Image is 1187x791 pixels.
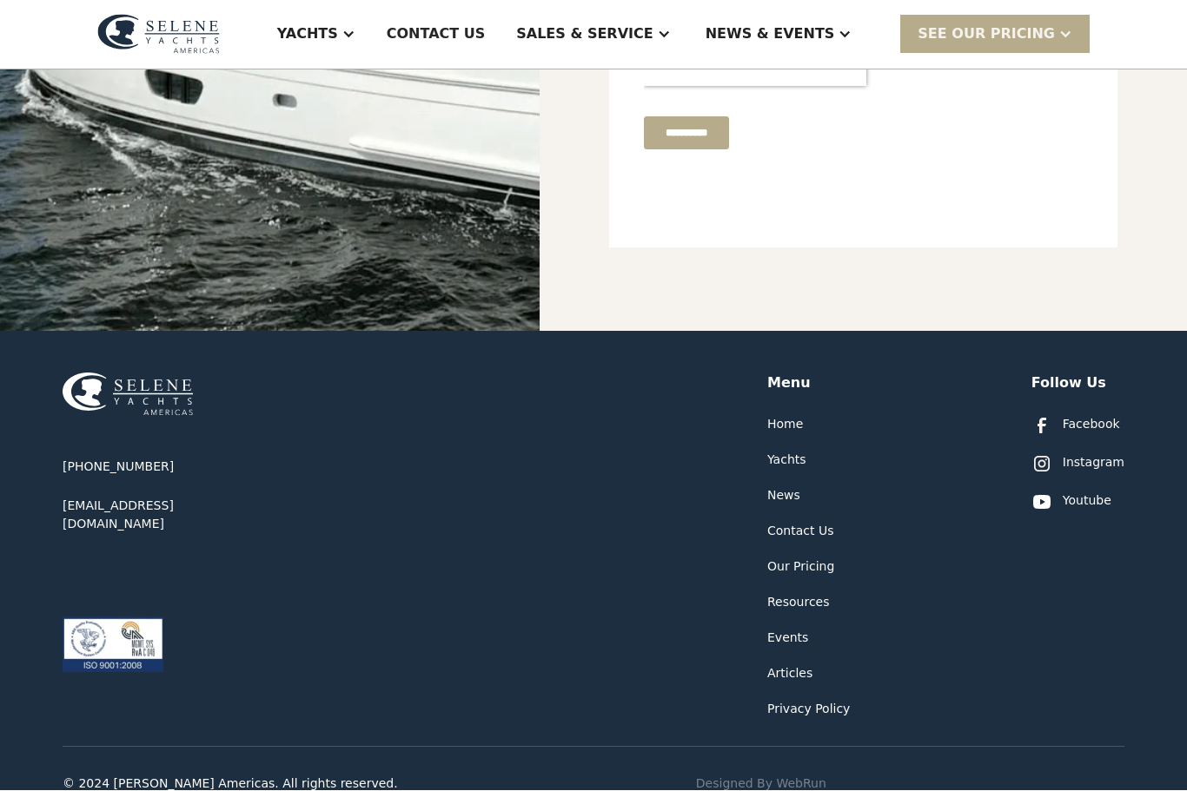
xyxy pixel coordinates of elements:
[1031,416,1120,437] a: Facebook
[63,458,174,477] a: [PHONE_NUMBER]
[1063,454,1124,472] div: Instagram
[706,24,835,45] div: News & EVENTS
[4,386,18,400] input: I want to subscribe to your Newsletter.Unsubscribe any time by clicking the link at the bottom of...
[767,487,800,505] a: News
[918,24,1055,45] div: SEE Our Pricing
[23,388,277,403] strong: I want to subscribe to your Newsletter.
[4,388,429,419] span: Unsubscribe any time by clicking the link at the bottom of any message
[1063,492,1111,511] div: Youtube
[767,523,833,541] a: Contact Us
[900,16,1090,53] div: SEE Our Pricing
[516,24,653,45] div: Sales & Service
[1063,416,1120,434] div: Facebook
[767,701,850,719] a: Privacy Policy
[63,617,163,673] img: ISO 9001:2008 certification logos for ABS Quality Evaluations and RvA Management Systems.
[767,594,830,612] a: Resources
[277,24,338,45] div: Yachts
[1031,492,1111,513] a: Youtube
[1031,454,1124,475] a: Instagram
[767,558,834,577] a: Our Pricing
[767,416,803,434] a: Home
[767,373,811,394] div: Menu
[767,665,812,683] a: Articles
[97,15,220,55] img: logo
[767,630,808,648] a: Events
[1031,373,1106,394] div: Follow Us
[767,452,806,470] a: Yachts
[63,498,271,534] a: [EMAIL_ADDRESS][DOMAIN_NAME]
[387,24,486,45] div: Contact US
